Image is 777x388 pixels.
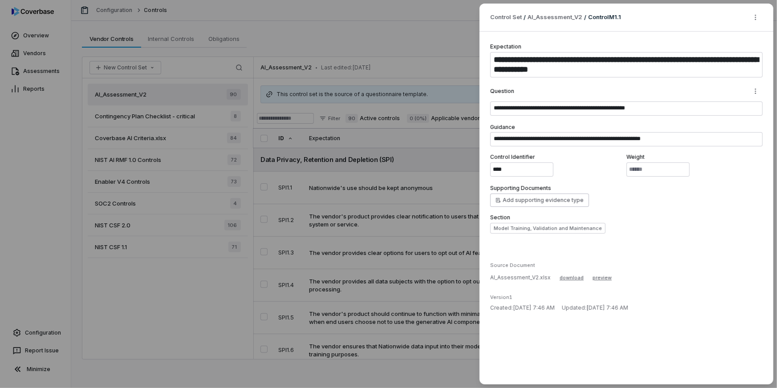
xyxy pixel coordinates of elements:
label: Guidance [490,124,515,130]
div: Source Document [490,262,763,269]
p: / [524,13,526,21]
span: Control M1.1 [588,13,621,20]
span: Created: [DATE] 7:46 AM [490,304,555,311]
button: preview [593,272,612,283]
button: Question actions [749,85,763,98]
span: Version 1 [490,294,513,300]
label: Supporting Documents [490,185,551,192]
span: Control Set [490,13,522,22]
label: Weight [626,154,763,161]
button: More actions [749,11,763,24]
p: / [584,13,586,21]
button: Add supporting evidence type [490,194,589,207]
label: Expectation [490,43,521,50]
label: Question [490,88,514,95]
p: AI_Assessment_V2.xlsx [490,274,551,281]
span: Updated: [DATE] 7:46 AM [562,304,628,311]
button: Model Training, Validation and Maintenance [490,223,606,234]
a: AI_Assessment_V2 [528,13,582,22]
button: download [556,272,587,283]
label: Section [490,214,763,221]
label: Control Identifier [490,154,626,161]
